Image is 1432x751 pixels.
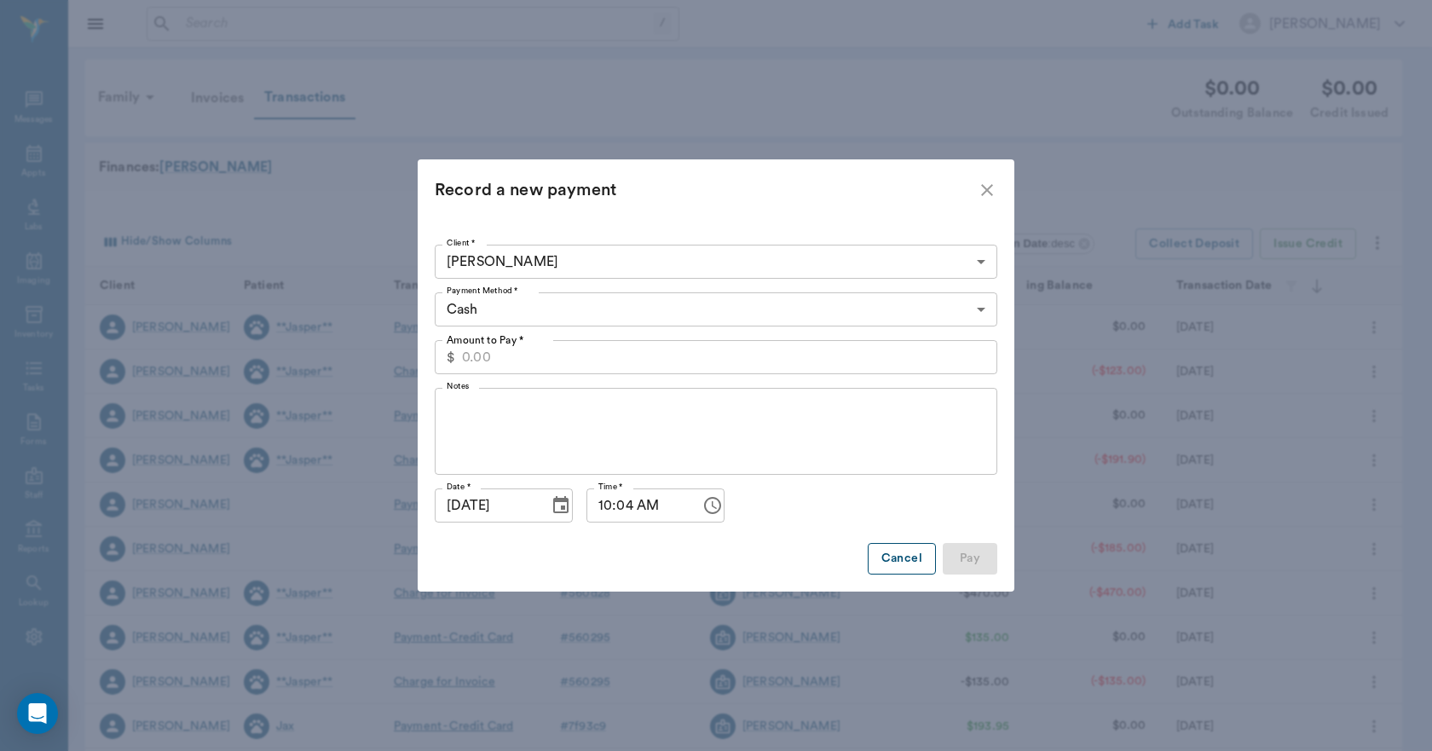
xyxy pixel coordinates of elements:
div: Open Intercom Messenger [17,693,58,734]
input: 0.00 [462,340,997,374]
div: Record a new payment [435,176,977,204]
div: [PERSON_NAME] [435,245,997,279]
label: Notes [447,380,470,392]
div: Cash [435,292,997,326]
button: Choose time, selected time is 10:04 AM [696,488,730,523]
p: $ [447,347,455,367]
label: Time * [598,481,623,493]
button: Cancel [868,543,936,575]
label: Date * [447,481,471,493]
label: Client * [447,237,476,249]
input: hh:mm aa [586,488,689,523]
label: Payment Method * [447,285,518,297]
button: close [977,180,997,200]
p: Amount to Pay * [447,332,523,348]
input: MM/DD/YYYY [435,488,537,523]
button: Choose date, selected date is Aug 20, 2025 [544,488,578,523]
